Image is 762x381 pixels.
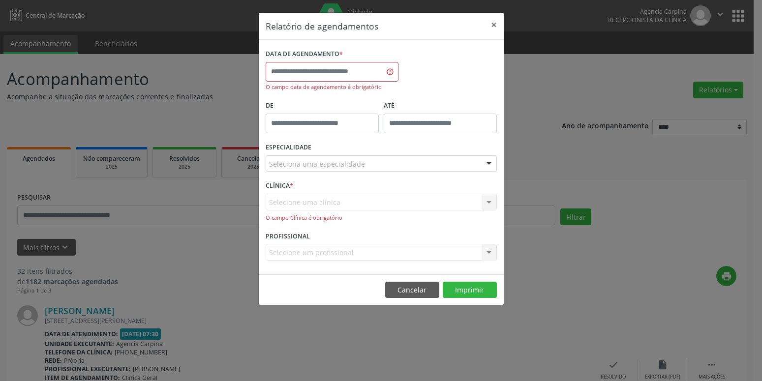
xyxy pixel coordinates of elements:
button: Imprimir [443,282,497,298]
label: PROFISSIONAL [266,229,310,244]
button: Close [484,13,504,37]
label: De [266,98,379,114]
span: Seleciona uma especialidade [269,159,365,169]
div: O campo data de agendamento é obrigatório [266,83,398,91]
h5: Relatório de agendamentos [266,20,378,32]
label: ATÉ [384,98,497,114]
label: CLÍNICA [266,178,293,194]
div: O campo Clínica é obrigatório [266,214,497,222]
label: ESPECIALIDADE [266,140,311,155]
button: Cancelar [385,282,439,298]
label: DATA DE AGENDAMENTO [266,47,343,62]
